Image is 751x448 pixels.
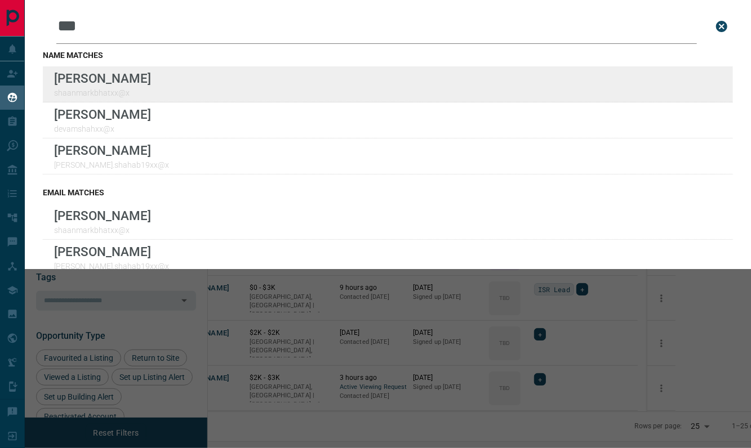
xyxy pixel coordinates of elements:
[43,51,733,60] h3: name matches
[54,143,169,158] p: [PERSON_NAME]
[710,15,733,38] button: close search bar
[54,71,151,86] p: [PERSON_NAME]
[54,160,169,169] p: [PERSON_NAME].shahab19xx@x
[54,107,151,122] p: [PERSON_NAME]
[43,188,733,197] h3: email matches
[54,244,169,259] p: [PERSON_NAME]
[54,88,151,97] p: shaanmarkbhatxx@x
[54,124,151,133] p: devamshahxx@x
[54,226,151,235] p: shaanmarkbhatxx@x
[54,262,169,271] p: [PERSON_NAME].shahab19xx@x
[54,208,151,223] p: [PERSON_NAME]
